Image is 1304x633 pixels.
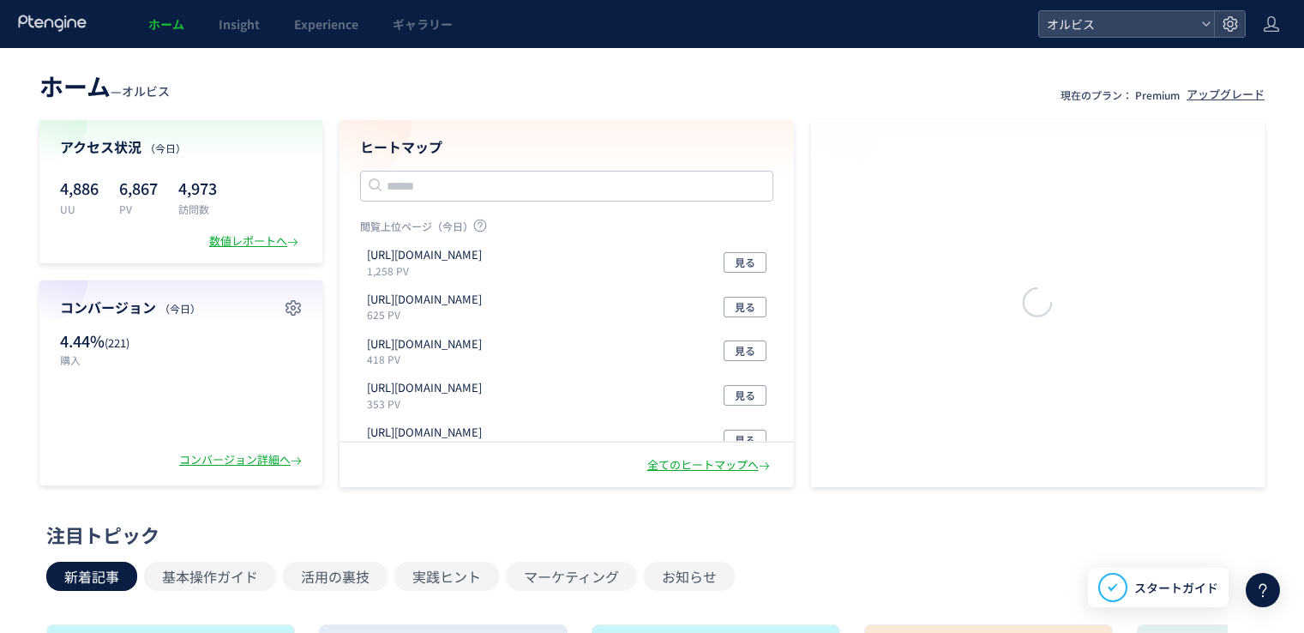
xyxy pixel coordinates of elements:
[394,562,499,591] button: 実践ヒント
[148,15,184,33] span: ホーム
[145,141,186,155] span: （今日）
[39,69,111,103] span: ホーム
[178,202,217,216] p: 訪問数
[46,562,137,591] button: 新着記事
[644,562,735,591] button: お知らせ
[209,233,302,250] div: 数値レポートへ
[144,562,276,591] button: 基本操作ガイド
[119,202,158,216] p: PV
[1134,579,1218,597] span: スタートガイド
[39,69,170,103] div: —
[1187,87,1265,103] div: アップグレード
[1042,11,1194,37] span: オルビス
[46,521,1249,548] div: 注目トピック
[178,174,217,202] p: 4,973
[60,202,99,216] p: UU
[393,15,453,33] span: ギャラリー
[60,137,302,157] h4: アクセス状況
[219,15,260,33] span: Insight
[1061,87,1180,102] p: 現在のプラン： Premium
[122,82,170,99] span: オルビス
[506,562,637,591] button: マーケティング
[294,15,358,33] span: Experience
[119,174,158,202] p: 6,867
[60,174,99,202] p: 4,886
[283,562,388,591] button: 活用の裏技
